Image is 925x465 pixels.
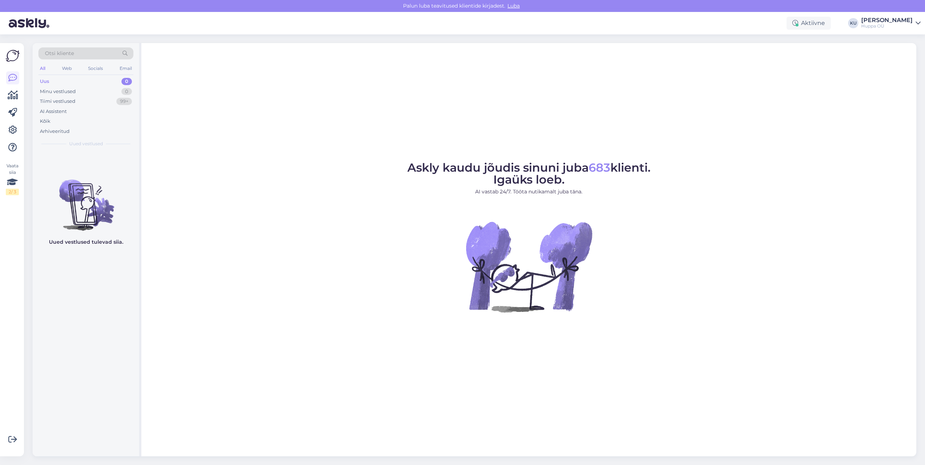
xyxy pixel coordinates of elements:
[49,238,123,246] p: Uued vestlused tulevad siia.
[505,3,522,9] span: Luba
[40,128,70,135] div: Arhiveeritud
[861,17,913,23] div: [PERSON_NAME]
[848,18,858,28] div: KU
[407,188,651,196] p: AI vastab 24/7. Tööta nutikamalt juba täna.
[6,163,19,195] div: Vaata siia
[6,189,19,195] div: 2 / 3
[45,50,74,57] span: Otsi kliente
[589,160,610,175] span: 683
[40,98,75,105] div: Tiimi vestlused
[33,167,139,232] img: No chats
[69,141,103,147] span: Uued vestlused
[121,78,132,85] div: 0
[464,201,594,332] img: No Chat active
[40,118,50,125] div: Kõik
[861,17,921,29] a: [PERSON_NAME]Huppa OÜ
[40,108,67,115] div: AI Assistent
[38,64,47,73] div: All
[40,78,49,85] div: Uus
[121,88,132,95] div: 0
[861,23,913,29] div: Huppa OÜ
[407,160,651,187] span: Askly kaudu jõudis sinuni juba klienti. Igaüks loeb.
[61,64,73,73] div: Web
[116,98,132,105] div: 99+
[87,64,104,73] div: Socials
[787,17,831,30] div: Aktiivne
[118,64,133,73] div: Email
[6,49,20,63] img: Askly Logo
[40,88,76,95] div: Minu vestlused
